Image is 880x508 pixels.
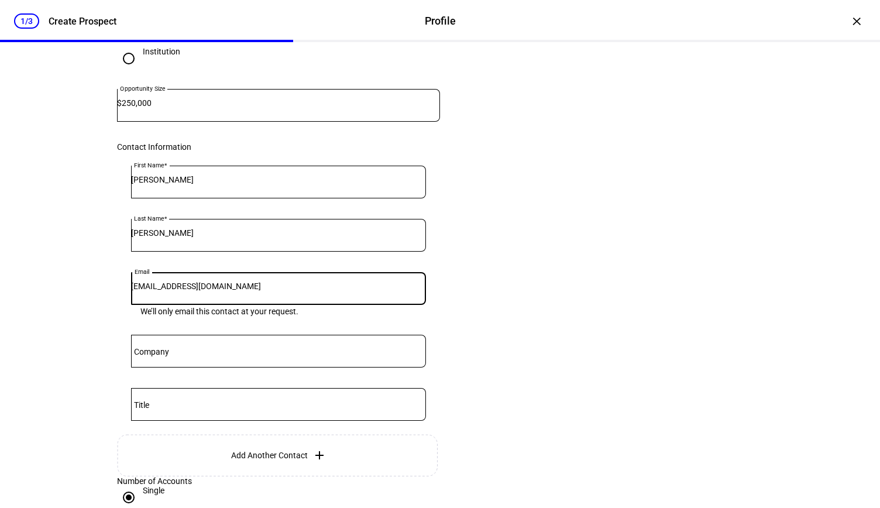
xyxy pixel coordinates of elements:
div: Contact Information [117,142,440,152]
mat-label: Email [135,268,150,275]
mat-label: Company [134,347,169,356]
div: Number of Accounts [117,476,440,486]
div: Single [143,486,164,495]
div: Institution [143,47,180,56]
mat-label: Last Name [134,215,164,222]
span: Add Another Contact [231,451,308,460]
span: $ [117,98,122,108]
div: Profile [425,13,456,29]
div: Create Prospect [49,16,116,27]
mat-hint: We’ll only email this contact at your request. [140,305,298,316]
mat-label: First Name [134,162,164,169]
mat-icon: add [312,448,326,462]
mat-label: Opportunity Size [120,85,165,92]
div: × [847,12,866,30]
div: 1/3 [14,13,39,29]
mat-label: Title [134,400,149,410]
